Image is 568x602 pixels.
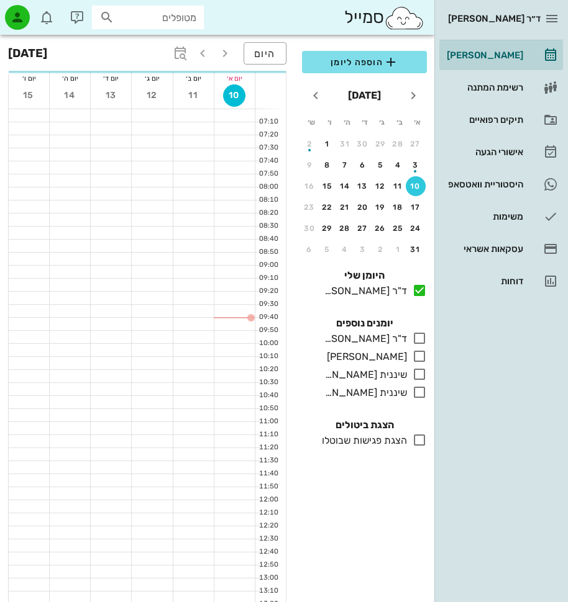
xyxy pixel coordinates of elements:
div: 08:20 [255,208,281,218]
th: ג׳ [374,112,390,133]
div: יום ג׳ [132,72,172,84]
button: 13 [353,176,373,196]
button: 1 [318,134,337,154]
div: 30 [353,140,373,148]
div: 07:10 [255,117,281,127]
th: ה׳ [339,112,355,133]
div: 13 [353,182,373,191]
div: 5 [318,245,337,254]
button: 6 [353,155,373,175]
div: [PERSON_NAME] [444,50,523,60]
button: 13 [100,84,122,107]
button: הוספה ליומן [302,51,427,73]
button: חודש הבא [305,84,327,107]
div: 29 [370,140,390,148]
button: 7 [335,155,355,175]
div: 18 [388,203,408,212]
div: 21 [335,203,355,212]
div: 14 [335,182,355,191]
div: 11:00 [255,416,281,427]
div: 19 [370,203,390,212]
button: 20 [353,197,373,217]
th: ו׳ [321,112,337,133]
h4: הצגת ביטולים [302,418,427,433]
button: 1 [388,240,408,259]
th: א׳ [410,112,426,133]
a: אישורי הגעה [439,137,563,167]
button: 28 [335,218,355,238]
div: 09:10 [255,273,281,284]
div: 28 [335,224,355,233]
span: 14 [59,90,81,101]
div: 10:30 [255,377,281,388]
div: אישורי הגעה [444,147,523,157]
a: היסטוריית וואטסאפ [439,169,563,199]
div: 13:00 [255,573,281,583]
div: 3 [353,245,373,254]
div: 28 [388,140,408,148]
div: 08:10 [255,195,281,205]
button: 2 [370,240,390,259]
div: 26 [370,224,390,233]
a: עסקאות אשראי [439,234,563,264]
div: 13:10 [255,586,281,596]
div: 11 [388,182,408,191]
div: 12:30 [255,534,281,544]
div: 25 [388,224,408,233]
div: היסטוריית וואטסאפ [444,179,523,189]
div: 8 [318,161,337,169]
div: דוחות [444,276,523,286]
button: 31 [335,134,355,154]
div: 15 [318,182,337,191]
button: 30 [353,134,373,154]
div: 11:30 [255,456,281,466]
button: 14 [335,176,355,196]
div: 2 [370,245,390,254]
button: 25 [388,218,408,238]
button: 11 [182,84,204,107]
div: 10:00 [255,338,281,349]
span: 10 [224,90,245,101]
div: סמייל [344,4,424,31]
button: 12 [370,176,390,196]
div: 09:40 [255,312,281,323]
div: 09:00 [255,260,281,271]
button: 15 [18,84,40,107]
div: 10 [406,182,426,191]
div: 31 [406,245,426,254]
button: 16 [300,176,319,196]
div: 11:10 [255,429,281,440]
div: 4 [388,161,408,169]
span: הוספה ליומן [312,55,417,70]
div: רשימת המתנה [444,83,523,92]
button: 4 [335,240,355,259]
button: 6 [300,240,319,259]
div: שיננית [PERSON_NAME] [319,385,407,400]
div: 08:30 [255,221,281,231]
button: 17 [406,197,426,217]
div: 17 [406,203,426,212]
div: 08:50 [255,247,281,258]
button: 29 [318,218,337,238]
th: ש׳ [303,112,319,133]
button: היום [244,42,286,65]
button: 27 [353,218,373,238]
a: רשימת המתנה [439,73,563,102]
button: 3 [353,240,373,259]
div: 16 [300,182,319,191]
button: 5 [318,240,337,259]
span: 13 [100,90,122,101]
span: תג [37,7,44,15]
button: [DATE] [343,83,386,108]
div: יום ב׳ [173,72,214,84]
div: 11:20 [255,443,281,453]
button: 15 [318,176,337,196]
div: הצגת פגישות שבוטלו [317,433,407,448]
div: ד"ר [PERSON_NAME] [319,284,407,299]
div: 09:50 [255,325,281,336]
div: 09:30 [255,299,281,310]
button: 23 [300,197,319,217]
div: עסקאות אשראי [444,244,523,254]
div: 20 [353,203,373,212]
div: 12:40 [255,547,281,557]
